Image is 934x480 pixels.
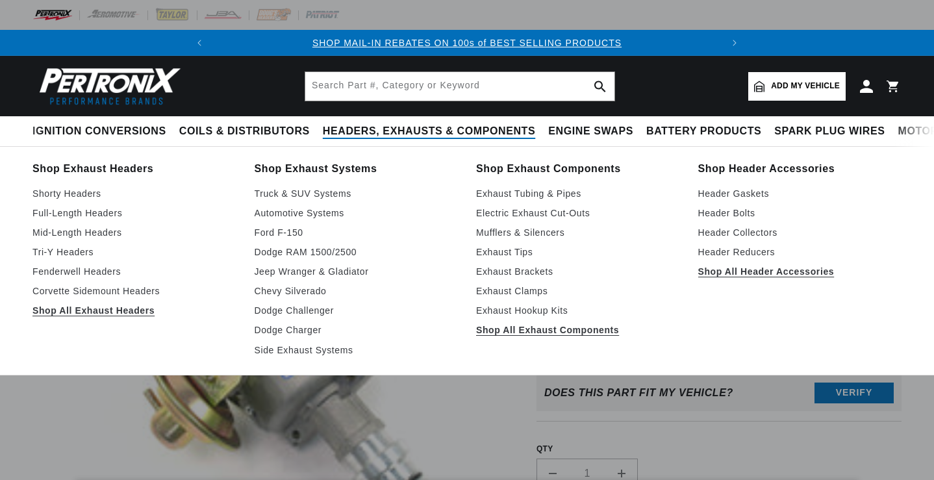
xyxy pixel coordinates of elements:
a: Mid-Length Headers [32,225,236,240]
a: Shop Header Accessories [698,160,902,178]
span: Spark Plug Wires [774,125,885,138]
a: Header Gaskets [698,186,902,201]
img: Pertronix [32,64,182,108]
a: Shop Exhaust Headers [32,160,236,178]
a: Dodge RAM 1500/2500 [255,244,459,260]
button: Translation missing: en.sections.announcements.previous_announcement [186,30,212,56]
a: Shorty Headers [32,186,236,201]
a: Shop All Exhaust Headers [32,303,236,318]
a: Fenderwell Headers [32,264,236,279]
summary: Coils & Distributors [173,116,316,147]
button: search button [586,72,614,101]
a: Dodge Challenger [255,303,459,318]
a: Exhaust Hookup Kits [476,303,680,318]
label: QTY [536,444,902,455]
button: Verify [814,383,894,403]
a: Side Exhaust Systems [255,342,459,358]
a: Chevy Silverado [255,283,459,299]
a: Exhaust Brackets [476,264,680,279]
a: Electric Exhaust Cut-Outs [476,205,680,221]
div: Announcement [212,36,722,50]
span: Battery Products [646,125,761,138]
a: Ford F-150 [255,225,459,240]
summary: Ignition Conversions [32,116,173,147]
span: Engine Swaps [548,125,633,138]
a: Jeep Wranger & Gladiator [255,264,459,279]
a: Tri-Y Headers [32,244,236,260]
a: Corvette Sidemount Headers [32,283,236,299]
a: Header Collectors [698,225,902,240]
div: Does This part fit My vehicle? [544,387,733,399]
span: Headers, Exhausts & Components [323,125,535,138]
a: Add my vehicle [748,72,846,101]
a: Full-Length Headers [32,205,236,221]
summary: Spark Plug Wires [768,116,891,147]
a: Automotive Systems [255,205,459,221]
input: Search Part #, Category or Keyword [305,72,614,101]
a: Shop All Header Accessories [698,264,902,279]
span: Add my vehicle [771,80,840,92]
summary: Battery Products [640,116,768,147]
span: Ignition Conversions [32,125,166,138]
button: Translation missing: en.sections.announcements.next_announcement [722,30,748,56]
a: Exhaust Clamps [476,283,680,299]
a: SHOP MAIL-IN REBATES ON 100s of BEST SELLING PRODUCTS [312,38,622,48]
summary: Engine Swaps [542,116,640,147]
a: Dodge Charger [255,322,459,338]
span: Coils & Distributors [179,125,310,138]
a: Exhaust Tubing & Pipes [476,186,680,201]
a: Shop Exhaust Components [476,160,680,178]
a: Shop All Exhaust Components [476,322,680,338]
a: Header Bolts [698,205,902,221]
a: Truck & SUV Systems [255,186,459,201]
a: Exhaust Tips [476,244,680,260]
a: Header Reducers [698,244,902,260]
a: Shop Exhaust Systems [255,160,459,178]
summary: Headers, Exhausts & Components [316,116,542,147]
div: 1 of 2 [212,36,722,50]
a: Mufflers & Silencers [476,225,680,240]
